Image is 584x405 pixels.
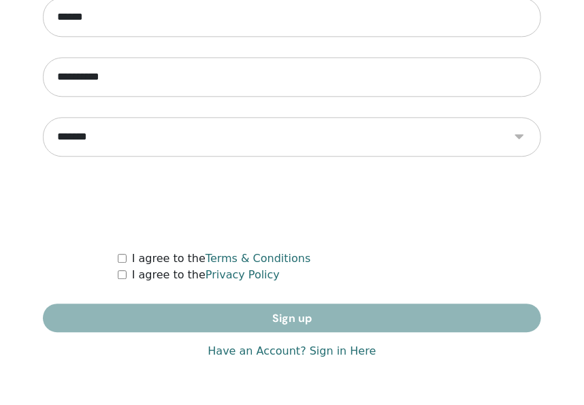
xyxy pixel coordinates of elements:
a: Have an Account? Sign in Here [208,343,376,359]
a: Privacy Policy [206,268,280,281]
a: Terms & Conditions [206,252,310,265]
iframe: reCAPTCHA [189,177,395,230]
label: I agree to the [132,250,311,267]
label: I agree to the [132,267,280,283]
